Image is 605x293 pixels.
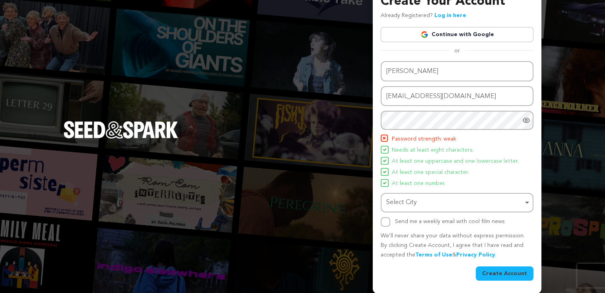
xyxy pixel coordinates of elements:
[383,181,386,185] img: Seed&Spark Icon
[381,86,533,106] input: Email address
[522,116,530,124] a: Show password as plain text. Warning: this will display your password on the screen.
[392,146,474,155] span: Needs at least eight characters.
[476,266,533,281] button: Create Account
[456,252,495,258] a: Privacy Policy
[64,121,178,154] a: Seed&Spark Homepage
[434,13,466,18] a: Log in here
[449,47,465,55] span: or
[392,157,519,166] span: At least one uppercase and one lowercase letter.
[392,179,445,189] span: At least one number.
[386,197,523,208] div: Select City
[381,11,466,21] p: Already Registered?
[395,219,505,224] label: Send me a weekly email with cool film news
[420,31,428,39] img: Google logo
[383,170,386,173] img: Seed&Spark Icon
[381,27,533,42] a: Continue with Google
[392,168,469,177] span: At least one special character.
[392,135,456,144] span: Password strength: weak
[64,121,178,139] img: Seed&Spark Logo
[383,159,386,162] img: Seed&Spark Icon
[381,231,533,260] p: We’ll never share your data without express permission. By clicking Create Account, I agree that ...
[381,61,533,81] input: Name
[381,135,387,141] img: Seed&Spark Icon
[383,148,386,151] img: Seed&Spark Icon
[415,252,452,258] a: Terms of Use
